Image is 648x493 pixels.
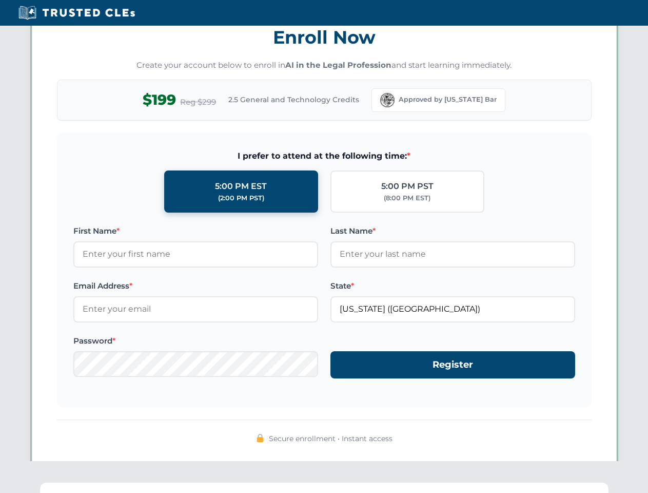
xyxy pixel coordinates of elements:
[57,60,592,71] p: Create your account below to enroll in and start learning immediately.
[180,96,216,108] span: Reg $299
[73,335,318,347] label: Password
[218,193,264,203] div: (2:00 PM PST)
[330,225,575,237] label: Last Name
[285,60,391,70] strong: AI in the Legal Profession
[228,94,359,105] span: 2.5 General and Technology Credits
[384,193,430,203] div: (8:00 PM EST)
[330,280,575,292] label: State
[143,88,176,111] span: $199
[380,93,395,107] img: Florida Bar
[73,149,575,163] span: I prefer to attend at the following time:
[57,21,592,53] h3: Enroll Now
[381,180,434,193] div: 5:00 PM PST
[73,225,318,237] label: First Name
[330,296,575,322] input: Florida (FL)
[330,241,575,267] input: Enter your last name
[330,351,575,378] button: Register
[73,296,318,322] input: Enter your email
[269,433,392,444] span: Secure enrollment • Instant access
[215,180,267,193] div: 5:00 PM EST
[15,5,138,21] img: Trusted CLEs
[399,94,497,105] span: Approved by [US_STATE] Bar
[73,241,318,267] input: Enter your first name
[73,280,318,292] label: Email Address
[256,434,264,442] img: 🔒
